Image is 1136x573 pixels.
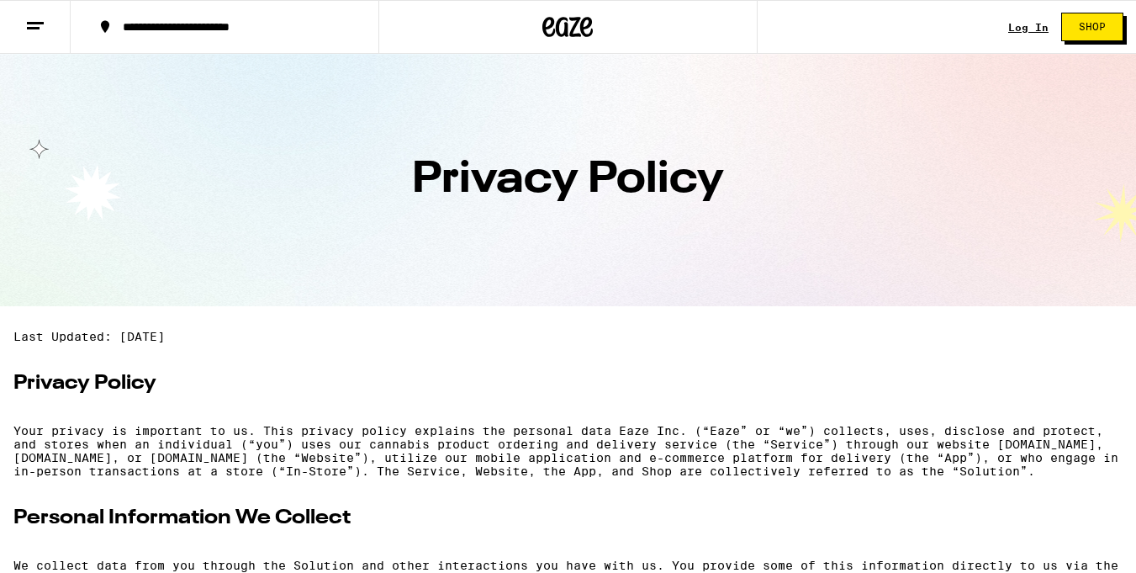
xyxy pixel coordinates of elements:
[1049,13,1136,41] a: Shop
[1061,13,1123,41] button: Shop
[13,505,1123,532] h2: Personal Information We Collect
[1008,22,1049,33] a: Log In
[13,424,1123,478] p: Your privacy is important to us. This privacy policy explains the personal data Eaze Inc. (“Eaze”...
[13,330,1123,397] div: Main menu
[13,330,1123,343] p: Last Updated: [DATE]
[13,374,156,394] strong: Privacy Policy
[1079,22,1106,32] span: Shop
[25,158,1111,202] h1: Privacy Policy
